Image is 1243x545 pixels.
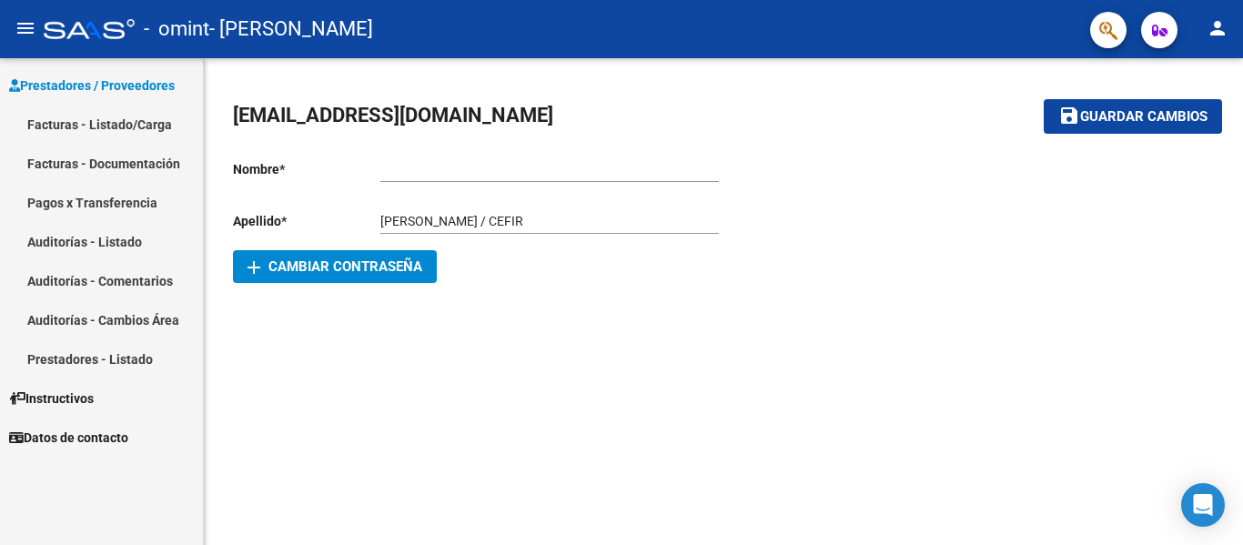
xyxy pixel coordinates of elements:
[209,9,373,49] span: - [PERSON_NAME]
[243,257,265,278] mat-icon: add
[9,389,94,409] span: Instructivos
[233,211,380,231] p: Apellido
[233,104,553,126] span: [EMAIL_ADDRESS][DOMAIN_NAME]
[1058,105,1080,126] mat-icon: save
[1044,99,1222,133] button: Guardar cambios
[233,250,437,283] button: Cambiar Contraseña
[144,9,209,49] span: - omint
[233,159,380,179] p: Nombre
[1080,109,1208,126] span: Guardar cambios
[1181,483,1225,527] div: Open Intercom Messenger
[248,258,422,275] span: Cambiar Contraseña
[15,17,36,39] mat-icon: menu
[1207,17,1228,39] mat-icon: person
[9,428,128,448] span: Datos de contacto
[9,76,175,96] span: Prestadores / Proveedores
